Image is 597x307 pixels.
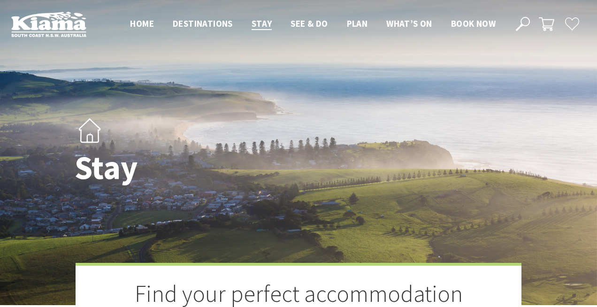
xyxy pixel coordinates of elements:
span: What’s On [386,18,432,29]
span: See & Do [291,18,328,29]
span: Destinations [173,18,233,29]
span: Stay [252,18,272,29]
span: Book now [451,18,496,29]
span: Home [130,18,154,29]
span: Plan [347,18,368,29]
img: Kiama Logo [11,11,86,37]
h1: Stay [75,150,340,186]
nav: Main Menu [121,16,505,32]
